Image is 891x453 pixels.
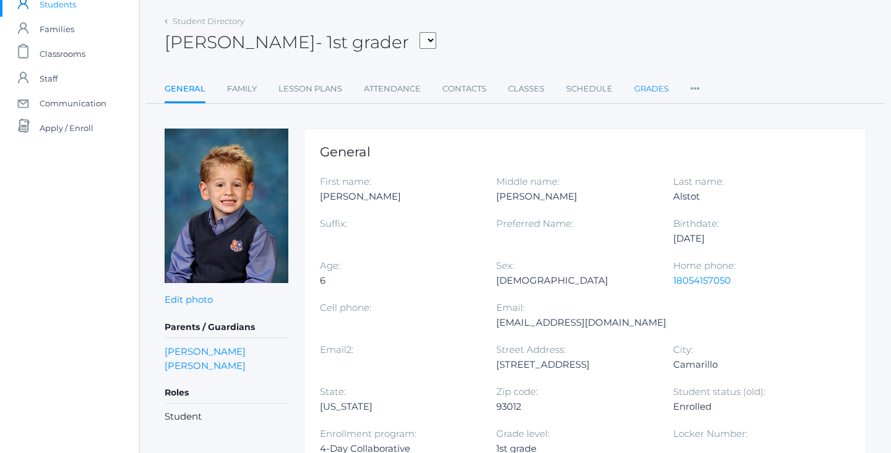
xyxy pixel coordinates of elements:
[673,176,724,187] label: Last name:
[566,77,613,101] a: Schedule
[40,66,58,91] span: Staff
[165,317,288,338] h5: Parents / Guardians
[673,428,747,439] label: Locker Number:
[496,273,654,288] div: [DEMOGRAPHIC_DATA]
[40,41,85,66] span: Classrooms
[496,344,566,355] label: Street Address:
[320,189,478,204] div: [PERSON_NAME]
[165,344,246,358] a: [PERSON_NAME]
[496,386,538,397] label: Zip code:
[496,260,514,271] label: Sex:
[320,386,346,397] label: State:
[40,91,106,116] span: Communication
[165,358,246,373] a: [PERSON_NAME]
[165,77,205,103] a: General
[673,189,831,204] div: Alstot
[278,77,342,101] a: Lesson Plans
[673,231,831,246] div: [DATE]
[496,302,525,313] label: Email:
[673,399,831,414] div: Enrolled
[496,315,666,330] div: [EMAIL_ADDRESS][DOMAIN_NAME]
[165,33,436,52] h2: [PERSON_NAME]
[634,77,669,101] a: Grades
[165,129,288,283] img: Nolan Alstot
[165,410,288,424] li: Student
[496,399,654,414] div: 93012
[165,294,213,305] a: Edit photo
[673,218,719,229] label: Birthdate:
[40,116,93,140] span: Apply / Enroll
[673,274,731,286] a: 18054157050
[320,260,340,271] label: Age:
[320,145,850,159] h1: General
[673,260,736,271] label: Home phone:
[320,428,416,439] label: Enrollment program:
[442,77,486,101] a: Contacts
[496,218,573,229] label: Preferred Name:
[496,428,549,439] label: Grade level:
[496,189,654,204] div: [PERSON_NAME]
[165,383,288,404] h5: Roles
[40,17,74,41] span: Families
[496,357,654,372] div: [STREET_ADDRESS]
[320,176,371,187] label: First name:
[508,77,544,101] a: Classes
[320,218,347,229] label: Suffix:
[316,32,409,53] span: - 1st grader
[320,344,353,355] label: Email2:
[364,77,421,101] a: Attendance
[673,344,693,355] label: City:
[496,176,559,187] label: Middle name:
[320,302,371,313] label: Cell phone:
[227,77,257,101] a: Family
[320,399,478,414] div: [US_STATE]
[673,357,831,372] div: Camarillo
[673,386,765,397] label: Student status (old):
[173,16,244,26] a: Student Directory
[320,273,478,288] div: 6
